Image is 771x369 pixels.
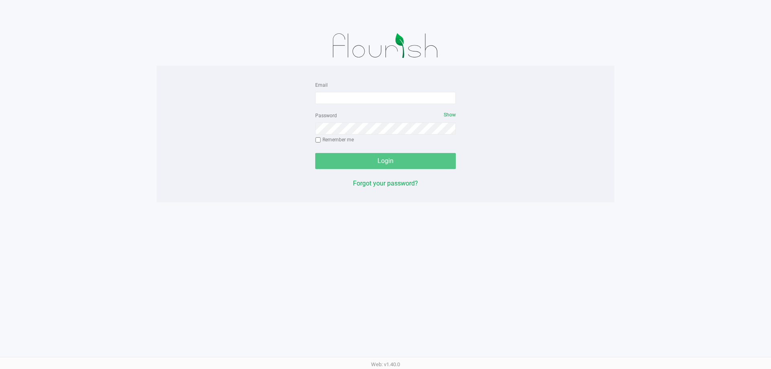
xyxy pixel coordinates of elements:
span: Show [444,112,456,118]
span: Web: v1.40.0 [371,361,400,367]
label: Password [315,112,337,119]
label: Email [315,82,328,89]
button: Forgot your password? [353,179,418,188]
input: Remember me [315,137,321,143]
label: Remember me [315,136,354,143]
